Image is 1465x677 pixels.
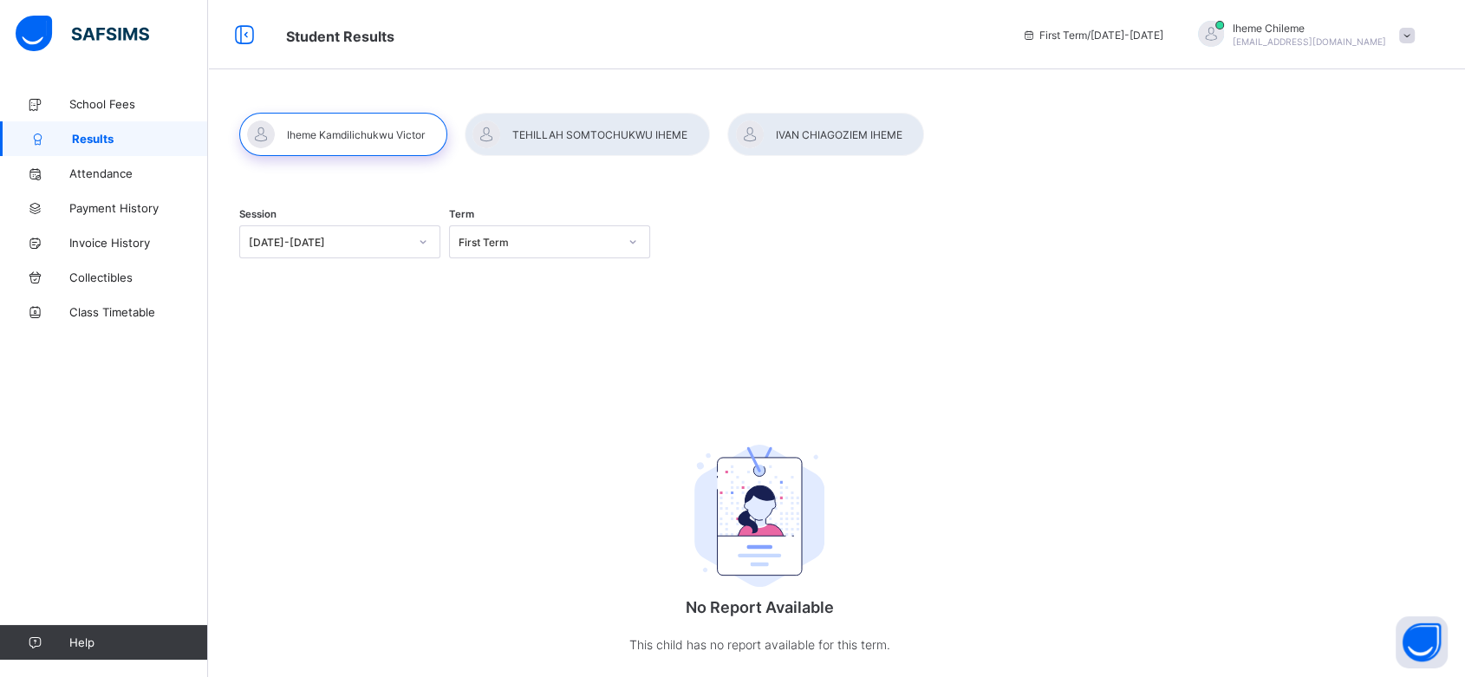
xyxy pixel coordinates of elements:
span: [EMAIL_ADDRESS][DOMAIN_NAME] [1233,36,1386,47]
span: Class Timetable [69,305,208,319]
p: This child has no report available for this term. [586,634,933,655]
img: safsims [16,16,149,52]
span: Session [239,208,277,220]
span: Results [72,132,208,146]
span: Term [449,208,474,220]
img: student.207b5acb3037b72b59086e8b1a17b1d0.svg [694,445,824,587]
div: First Term [459,236,618,249]
span: Attendance [69,166,208,180]
button: Open asap [1396,616,1448,668]
span: Collectibles [69,270,208,284]
span: Iheme Chileme [1233,22,1386,35]
span: Payment History [69,201,208,215]
span: Student Results [286,28,394,45]
span: Invoice History [69,236,208,250]
span: session/term information [1022,29,1163,42]
span: Help [69,635,207,649]
p: No Report Available [586,598,933,616]
span: School Fees [69,97,208,111]
div: [DATE]-[DATE] [249,236,408,249]
div: IhemeChileme [1181,21,1423,49]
